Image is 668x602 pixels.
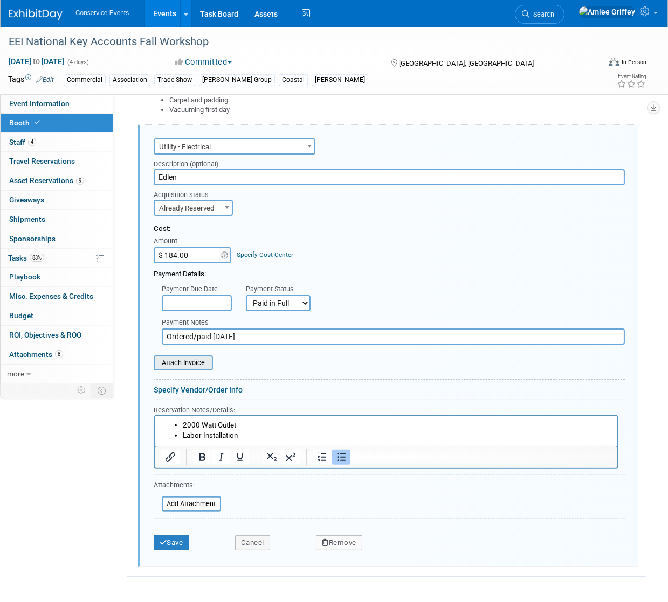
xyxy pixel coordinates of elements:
div: Payment Status [246,284,318,295]
span: Attachments [9,350,63,359]
div: Acquisition status [154,185,219,200]
a: Budget [1,306,113,325]
a: Attachments8 [1,345,113,364]
li: Carpet and padding [169,95,638,106]
button: Remove [316,535,362,550]
iframe: Rich Text Area [155,416,617,446]
span: Budget [9,311,33,320]
span: Giveaways [9,195,44,204]
a: Specify Cost Center [237,251,294,258]
a: Playbook [1,268,113,286]
div: Coastal [279,74,308,86]
img: Amiee Griffey [579,6,636,18]
a: Shipments [1,210,113,229]
button: Bullet list [332,450,350,465]
button: Italic [212,450,230,465]
a: Asset Reservations9 [1,171,113,190]
div: In-Person [621,58,646,66]
a: Edit [36,76,54,83]
div: Payment Due Date [162,284,230,295]
span: ROI, Objectives & ROO [9,331,81,339]
div: Association [109,74,150,86]
span: Misc. Expenses & Credits [9,292,93,300]
a: Event Information [1,94,113,113]
span: Sponsorships [9,234,56,243]
span: (4 days) [66,59,89,66]
span: 83% [30,254,44,262]
button: Superscript [281,450,300,465]
div: Trade Show [154,74,195,86]
span: 8 [55,350,63,358]
i: Booth reservation complete [35,120,40,125]
div: EEI National Key Accounts Fall Workshop [5,32,592,52]
button: Underline [231,450,249,465]
div: Amount [154,236,232,247]
a: Staff4 [1,133,113,152]
div: Description (optional) [154,155,625,169]
span: Booth [9,118,42,127]
button: Insert/edit link [161,450,180,465]
span: Staff [9,138,36,146]
span: Already Reserved [155,201,232,216]
td: Toggle Event Tabs [91,383,113,397]
a: Misc. Expenses & Credits [1,287,113,306]
span: to [31,57,42,66]
span: [DATE] [DATE] [8,57,65,66]
div: [PERSON_NAME] Group [199,74,275,86]
a: Sponsorships [1,229,113,248]
td: Tags [8,74,54,86]
a: Travel Reservations [1,152,113,171]
div: Reservation Notes/Details: [154,404,618,415]
a: Search [515,5,564,24]
button: Subscript [263,450,281,465]
span: 4 [28,138,36,146]
a: Tasks83% [1,249,113,268]
span: more [7,369,24,378]
div: Event Rating [617,74,646,79]
button: Numbered list [313,450,332,465]
span: Event Information [9,99,70,108]
div: Cost: [154,224,625,234]
div: Payment Notes [162,318,625,328]
button: Bold [193,450,211,465]
a: Specify Vendor/Order Info [154,386,243,394]
div: Payment Details: [154,263,625,279]
img: ExhibitDay [9,9,63,20]
a: more [1,365,113,383]
div: Event Format [554,56,646,72]
span: Search [529,10,554,18]
button: Committed [172,57,236,68]
span: Utility - Electrical [155,139,314,155]
img: Format-Inperson.png [609,58,619,66]
button: Cancel [235,535,270,550]
span: [GEOGRAPHIC_DATA], [GEOGRAPHIC_DATA] [399,59,534,67]
a: Booth [1,114,113,132]
div: Commercial [64,74,106,86]
li: Vacuuming first day [169,105,638,115]
span: Playbook [9,272,40,281]
span: Utility - Electrical [154,138,315,155]
div: Attachments: [154,480,221,493]
span: Shipments [9,215,45,223]
span: Travel Reservations [9,157,75,165]
span: Tasks [8,254,44,262]
div: [PERSON_NAME] [312,74,368,86]
span: Asset Reservations [9,176,84,185]
a: Giveaways [1,191,113,209]
a: ROI, Objectives & ROO [1,326,113,345]
span: Conservice Events [75,9,129,17]
span: Already Reserved [154,200,233,216]
td: Personalize Event Tab Strip [72,383,91,397]
span: 9 [76,177,84,185]
button: Save [154,535,189,550]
